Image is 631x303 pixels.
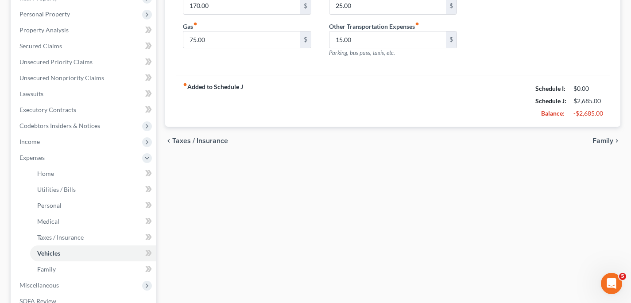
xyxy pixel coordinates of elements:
[37,233,84,241] span: Taxes / Insurance
[446,31,457,48] div: $
[601,273,622,294] iframe: Intercom live chat
[573,84,603,93] div: $0.00
[592,137,613,144] span: Family
[19,90,43,97] span: Lawsuits
[19,26,69,34] span: Property Analysis
[172,137,228,144] span: Taxes / Insurance
[12,38,156,54] a: Secured Claims
[30,214,156,229] a: Medical
[183,31,300,48] input: --
[535,85,565,92] strong: Schedule I:
[541,109,565,117] strong: Balance:
[415,22,419,26] i: fiber_manual_record
[165,137,172,144] i: chevron_left
[37,218,59,225] span: Medical
[12,70,156,86] a: Unsecured Nonpriority Claims
[183,82,187,87] i: fiber_manual_record
[592,137,620,144] button: Family chevron_right
[30,261,156,277] a: Family
[573,97,603,105] div: $2,685.00
[329,49,395,56] span: Parking, bus pass, taxis, etc.
[12,102,156,118] a: Executory Contracts
[183,82,243,120] strong: Added to Schedule J
[19,122,100,129] span: Codebtors Insiders & Notices
[37,186,76,193] span: Utilities / Bills
[183,22,197,31] label: Gas
[300,31,311,48] div: $
[37,202,62,209] span: Personal
[37,249,60,257] span: Vehicles
[30,166,156,182] a: Home
[19,106,76,113] span: Executory Contracts
[30,198,156,214] a: Personal
[19,154,45,161] span: Expenses
[19,58,93,66] span: Unsecured Priority Claims
[329,22,419,31] label: Other Transportation Expenses
[30,182,156,198] a: Utilities / Bills
[37,170,54,177] span: Home
[30,229,156,245] a: Taxes / Insurance
[12,22,156,38] a: Property Analysis
[30,245,156,261] a: Vehicles
[193,22,197,26] i: fiber_manual_record
[535,97,566,105] strong: Schedule J:
[12,86,156,102] a: Lawsuits
[19,42,62,50] span: Secured Claims
[12,54,156,70] a: Unsecured Priority Claims
[19,138,40,145] span: Income
[19,10,70,18] span: Personal Property
[573,109,603,118] div: -$2,685.00
[37,265,56,273] span: Family
[613,137,620,144] i: chevron_right
[619,273,626,280] span: 5
[165,137,228,144] button: chevron_left Taxes / Insurance
[329,31,446,48] input: --
[19,281,59,289] span: Miscellaneous
[19,74,104,82] span: Unsecured Nonpriority Claims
